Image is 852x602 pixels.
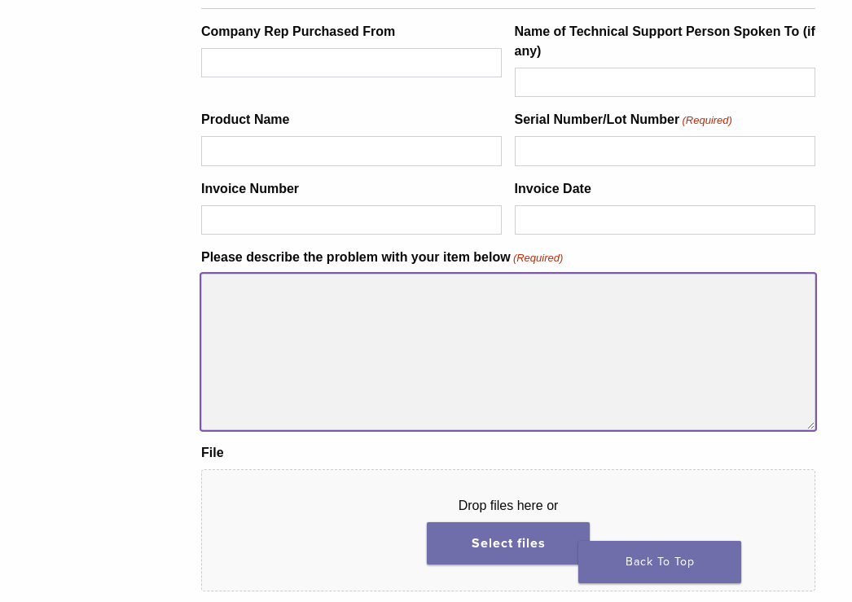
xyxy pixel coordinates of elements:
[201,443,224,463] label: File
[515,22,815,61] label: Name of Technical Support Person Spoken To (if any)
[515,179,591,199] label: Invoice Date
[578,541,741,583] a: Back To Top
[201,22,395,42] label: Company Rep Purchased From
[228,496,788,516] span: Drop files here or
[512,250,563,266] span: (Required)
[427,522,590,565] button: select files, file
[201,248,563,267] label: Please describe the problem with your item below
[201,110,289,130] label: Product Name
[201,179,299,199] label: Invoice Number
[515,110,732,130] label: Serial Number/Lot Number
[681,112,732,129] span: (Required)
